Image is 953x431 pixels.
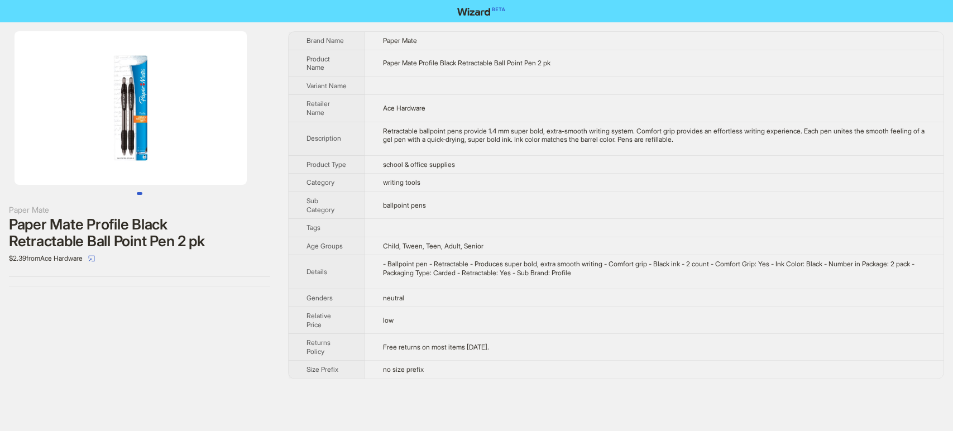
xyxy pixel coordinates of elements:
span: Size Prefix [307,365,338,373]
div: Retractable ballpoint pens provide 1.4 mm super bold, extra-smooth writing system. Comfort grip p... [383,127,926,144]
span: Tags [307,223,320,232]
span: Paper Mate Profile Black Retractable Ball Point Pen 2 pk [383,59,550,67]
button: Go to slide 1 [137,192,142,195]
span: Description [307,134,341,142]
span: Product Type [307,160,346,169]
span: Paper Mate [383,36,417,45]
span: no size prefix [383,365,424,373]
span: ballpoint pens [383,201,426,209]
span: Returns Policy [307,338,331,356]
span: writing tools [383,178,420,186]
span: Ace Hardware [383,104,425,112]
span: Free returns on most items [DATE]. [383,343,489,351]
div: - Ballpoint pen - Retractable - Produces super bold, extra smooth writing - Comfort grip - Black ... [383,260,926,277]
span: Age Groups [307,242,343,250]
span: school & office supplies [383,160,455,169]
span: Genders [307,294,333,302]
div: $2.39 from Ace Hardware [9,250,270,267]
span: Product Name [307,55,330,72]
span: Variant Name [307,82,347,90]
span: Child, Tween, Teen, Adult, Senior [383,242,483,250]
span: Details [307,267,327,276]
span: select [88,255,95,262]
span: Retailer Name [307,99,330,117]
span: low [383,316,394,324]
span: Brand Name [307,36,344,45]
div: Paper Mate [9,204,270,216]
div: Paper Mate Profile Black Retractable Ball Point Pen 2 pk [9,216,270,250]
span: Relative Price [307,312,331,329]
span: Sub Category [307,197,334,214]
img: Paper Mate Profile Black Retractable Ball Point Pen 2 pk image 1 [15,31,247,185]
span: Category [307,178,334,186]
span: neutral [383,294,404,302]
